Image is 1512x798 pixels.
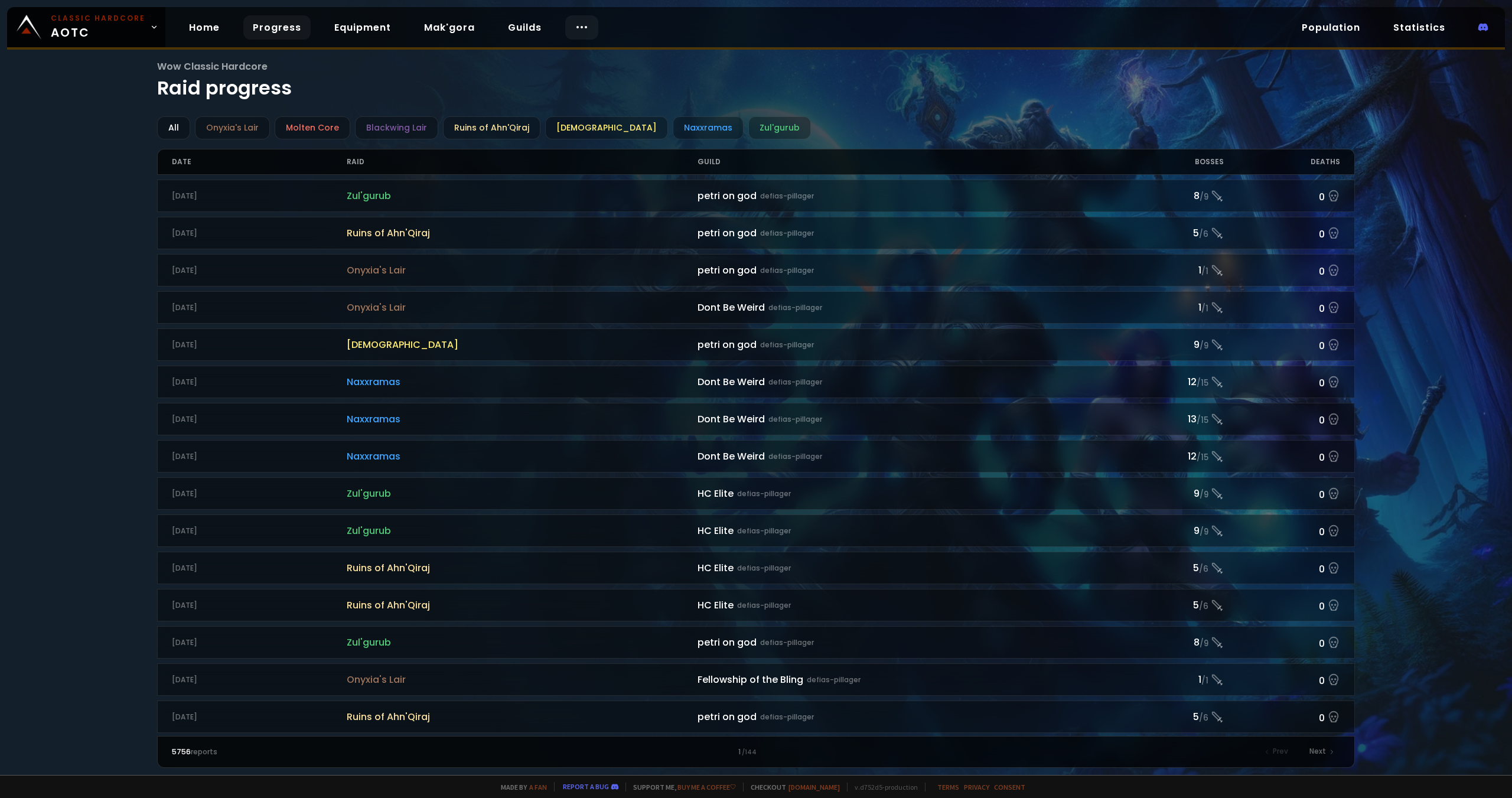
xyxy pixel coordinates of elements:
[760,712,814,722] small: defias-pillager
[464,747,1048,757] div: 1
[157,59,1355,74] span: Wow Classic Hardcore
[698,561,1107,575] div: HC Elite
[172,563,347,574] div: [DATE]
[347,486,698,501] span: Zul'gurub
[964,783,989,792] a: Privacy
[1224,671,1341,688] div: 0
[768,451,822,462] small: defias-pillager
[347,149,698,174] div: Raid
[760,191,814,201] small: defias-pillager
[347,635,698,650] span: Zul'gurub
[1107,149,1224,174] div: Bosses
[347,226,698,240] span: Ruins of Ahn'Qiraj
[51,13,145,41] span: AOTC
[347,523,698,538] span: Zul'gurub
[698,486,1107,501] div: HC Elite
[1107,709,1224,724] div: 5
[1199,712,1208,724] small: / 6
[347,300,698,315] span: Onyxia's Lair
[172,340,347,350] div: [DATE]
[1199,564,1208,575] small: / 6
[807,675,861,685] small: defias-pillager
[1107,486,1224,501] div: 9
[347,598,698,613] span: Ruins of Ahn'Qiraj
[157,366,1355,398] a: [DATE]NaxxramasDont Be Weirddefias-pillager12/150
[494,783,547,792] span: Made by
[172,414,347,425] div: [DATE]
[157,589,1355,621] a: [DATE]Ruins of Ahn'QirajHC Elitedefias-pillager5/60
[742,748,757,757] small: / 144
[698,263,1107,278] div: petri on god
[1201,675,1208,687] small: / 1
[698,226,1107,240] div: petri on god
[415,15,484,40] a: Mak'gora
[172,747,464,757] div: reports
[157,328,1355,361] a: [DATE][DEMOGRAPHIC_DATA]petri on goddefias-pillager9/90
[1224,224,1341,242] div: 0
[157,626,1355,659] a: [DATE]Zul'gurubpetri on goddefias-pillager8/90
[157,59,1355,102] h1: Raid progress
[1200,191,1208,203] small: / 9
[172,712,347,722] div: [DATE]
[737,563,791,574] small: defias-pillager
[1107,374,1224,389] div: 12
[172,377,347,387] div: [DATE]
[275,116,350,139] div: Molten Core
[768,414,822,425] small: defias-pillager
[347,561,698,575] span: Ruins of Ahn'Qiraj
[1302,744,1340,760] div: Next
[243,15,311,40] a: Progress
[677,783,736,792] a: Buy me a coffee
[698,412,1107,426] div: Dont Be Weird
[498,15,551,40] a: Guilds
[157,514,1355,547] a: [DATE]Zul'gurubHC Elitedefias-pillager9/90
[172,637,347,648] div: [DATE]
[529,783,547,792] a: a fan
[1107,337,1224,352] div: 9
[743,783,840,792] span: Checkout
[1107,188,1224,203] div: 8
[172,451,347,462] div: [DATE]
[1224,559,1341,576] div: 0
[698,598,1107,613] div: HC Elite
[1107,672,1224,687] div: 1
[1224,336,1341,353] div: 0
[1224,187,1341,204] div: 0
[347,188,698,203] span: Zul'gurub
[1224,373,1341,390] div: 0
[355,116,438,139] div: Blackwing Lair
[698,300,1107,315] div: Dont Be Weird
[172,747,191,757] span: 5756
[157,701,1355,733] a: [DATE]Ruins of Ahn'Qirajpetri on goddefias-pillager5/60
[737,488,791,499] small: defias-pillager
[7,7,165,47] a: Classic HardcoreAOTC
[737,526,791,536] small: defias-pillager
[748,116,811,139] div: Zul'gurub
[157,440,1355,473] a: [DATE]NaxxramasDont Be Weirddefias-pillager12/150
[157,180,1355,212] a: [DATE]Zul'gurubpetri on goddefias-pillager8/90
[768,302,822,313] small: defias-pillager
[698,523,1107,538] div: HC Elite
[788,783,840,792] a: [DOMAIN_NAME]
[545,116,668,139] div: [DEMOGRAPHIC_DATA]
[563,782,609,791] a: Report a bug
[195,116,270,139] div: Onyxia's Lair
[157,291,1355,324] a: [DATE]Onyxia's LairDont Be Weirddefias-pillager1/10
[51,13,145,24] small: Classic Hardcore
[1224,522,1341,539] div: 0
[698,374,1107,389] div: Dont Be Weird
[1224,634,1341,651] div: 0
[1224,708,1341,725] div: 0
[847,783,918,792] span: v. d752d5 - production
[1224,411,1341,428] div: 0
[1107,226,1224,240] div: 5
[1224,448,1341,465] div: 0
[1259,744,1295,760] div: Prev
[698,337,1107,352] div: petri on god
[172,488,347,499] div: [DATE]
[347,337,698,352] span: [DEMOGRAPHIC_DATA]
[1224,149,1341,174] div: Deaths
[994,783,1025,792] a: Consent
[347,263,698,278] span: Onyxia's Lair
[347,412,698,426] span: Naxxramas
